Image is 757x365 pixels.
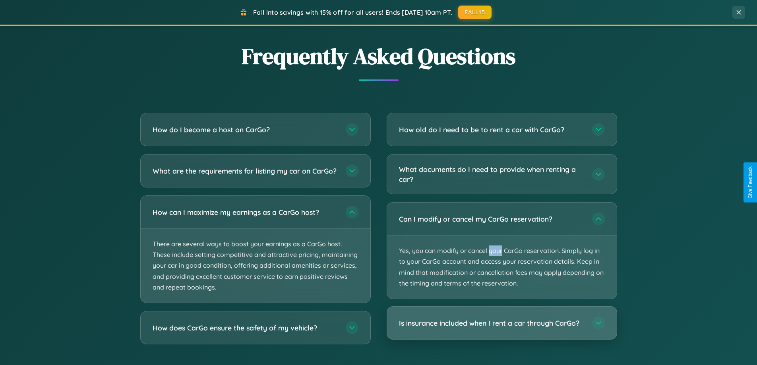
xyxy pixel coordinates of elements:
p: There are several ways to boost your earnings as a CarGo host. These include setting competitive ... [141,229,370,303]
h3: How old do I need to be to rent a car with CarGo? [399,125,584,135]
h3: How does CarGo ensure the safety of my vehicle? [153,323,338,333]
h3: How can I maximize my earnings as a CarGo host? [153,207,338,217]
h3: What are the requirements for listing my car on CarGo? [153,166,338,176]
h3: What documents do I need to provide when renting a car? [399,164,584,184]
h3: Is insurance included when I rent a car through CarGo? [399,318,584,328]
button: FALL15 [458,6,492,19]
h3: How do I become a host on CarGo? [153,125,338,135]
h2: Frequently Asked Questions [140,41,617,71]
h3: Can I modify or cancel my CarGo reservation? [399,214,584,224]
span: Fall into savings with 15% off for all users! Ends [DATE] 10am PT. [253,8,452,16]
div: Give Feedback [747,166,753,199]
p: Yes, you can modify or cancel your CarGo reservation. Simply log in to your CarGo account and acc... [387,236,617,299]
